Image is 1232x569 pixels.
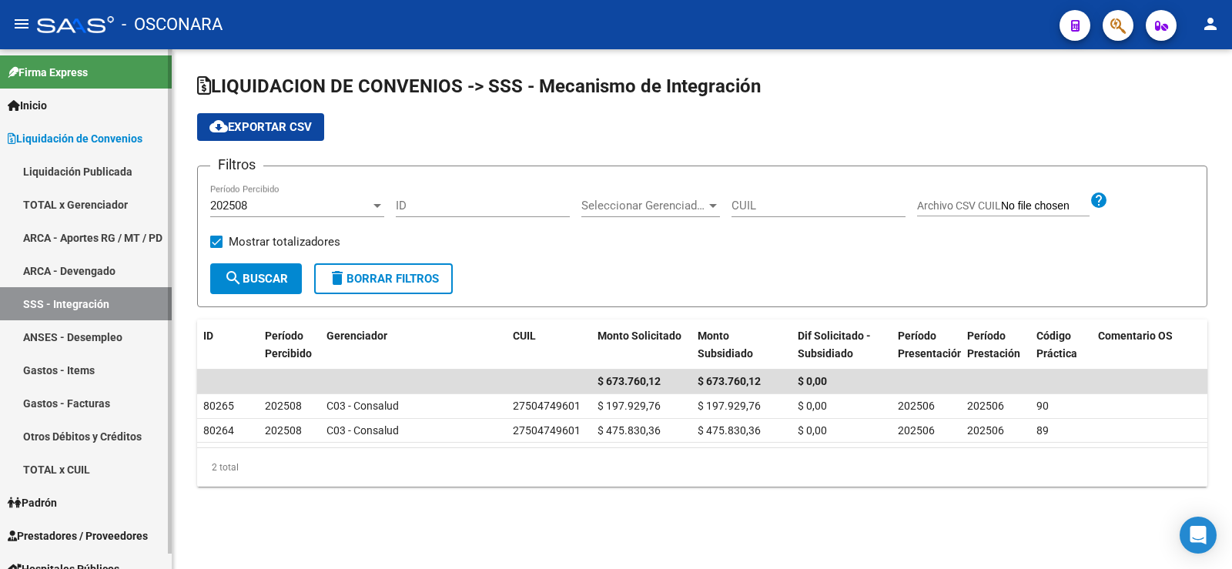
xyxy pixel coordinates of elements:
[320,320,507,387] datatable-header-cell: Gerenciador
[326,330,387,342] span: Gerenciador
[917,199,1001,212] span: Archivo CSV CUIL
[1001,199,1090,213] input: Archivo CSV CUIL
[265,400,302,412] span: 202508
[328,272,439,286] span: Borrar Filtros
[326,400,399,412] span: C03 - Consalud
[197,320,259,387] datatable-header-cell: ID
[1180,517,1217,554] div: Open Intercom Messenger
[1098,330,1173,342] span: Comentario OS
[598,330,681,342] span: Monto Solicitado
[798,424,827,437] span: $ 0,00
[507,320,591,387] datatable-header-cell: CUIL
[961,320,1030,387] datatable-header-cell: Período Prestación
[210,199,247,213] span: 202508
[265,330,312,360] span: Período Percibido
[8,494,57,511] span: Padrón
[203,330,213,342] span: ID
[328,269,346,287] mat-icon: delete
[8,97,47,114] span: Inicio
[1036,330,1077,360] span: Código Práctica
[581,199,706,213] span: Seleccionar Gerenciador
[224,272,288,286] span: Buscar
[1036,424,1049,437] span: 89
[691,320,792,387] datatable-header-cell: Monto Subsidiado
[892,320,961,387] datatable-header-cell: Período Presentación
[898,424,935,437] span: 202506
[224,269,243,287] mat-icon: search
[314,263,453,294] button: Borrar Filtros
[698,375,761,387] span: $ 673.760,12
[598,400,661,412] span: $ 197.929,76
[210,263,302,294] button: Buscar
[209,117,228,136] mat-icon: cloud_download
[326,424,399,437] span: C03 - Consalud
[8,130,142,147] span: Liquidación de Convenios
[1092,320,1207,387] datatable-header-cell: Comentario OS
[798,400,827,412] span: $ 0,00
[1036,400,1049,412] span: 90
[122,8,223,42] span: - OSCONARA
[8,527,148,544] span: Prestadores / Proveedores
[798,330,871,360] span: Dif Solicitado - Subsidiado
[12,15,31,33] mat-icon: menu
[967,330,1020,360] span: Período Prestación
[8,64,88,81] span: Firma Express
[513,397,581,415] div: 27504749601
[598,424,661,437] span: $ 475.830,36
[513,330,536,342] span: CUIL
[1201,15,1220,33] mat-icon: person
[513,422,581,440] div: 27504749601
[197,75,761,97] span: LIQUIDACION DE CONVENIOS -> SSS - Mecanismo de Integración
[1090,191,1108,209] mat-icon: help
[203,424,234,437] span: 80264
[898,400,935,412] span: 202506
[698,400,761,412] span: $ 197.929,76
[698,330,753,360] span: Monto Subsidiado
[898,330,963,360] span: Período Presentación
[197,448,1207,487] div: 2 total
[967,424,1004,437] span: 202506
[209,120,312,134] span: Exportar CSV
[265,424,302,437] span: 202508
[259,320,320,387] datatable-header-cell: Período Percibido
[792,320,892,387] datatable-header-cell: Dif Solicitado - Subsidiado
[967,400,1004,412] span: 202506
[1030,320,1092,387] datatable-header-cell: Código Práctica
[598,375,661,387] span: $ 673.760,12
[210,154,263,176] h3: Filtros
[591,320,691,387] datatable-header-cell: Monto Solicitado
[197,113,324,141] button: Exportar CSV
[229,233,340,251] span: Mostrar totalizadores
[203,400,234,412] span: 80265
[698,424,761,437] span: $ 475.830,36
[798,375,827,387] span: $ 0,00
